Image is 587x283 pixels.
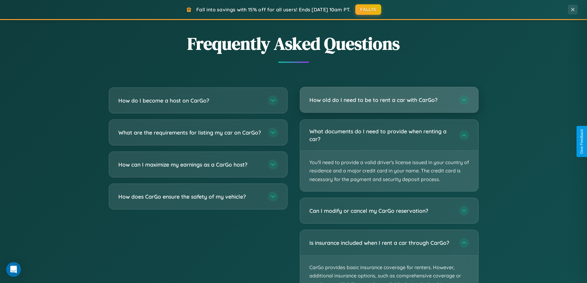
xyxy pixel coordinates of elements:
[196,6,351,13] span: Fall into savings with 15% off for all users! Ends [DATE] 10am PT.
[309,207,453,215] h3: Can I modify or cancel my CarGo reservation?
[309,96,453,104] h3: How old do I need to be to rent a car with CarGo?
[118,161,262,168] h3: How can I maximize my earnings as a CarGo host?
[309,127,453,143] h3: What documents do I need to provide when renting a car?
[118,97,262,104] h3: How do I become a host on CarGo?
[118,129,262,136] h3: What are the requirements for listing my car on CarGo?
[580,129,584,154] div: Give Feedback
[118,193,262,200] h3: How does CarGo ensure the safety of my vehicle?
[355,4,381,15] button: FALL15
[6,262,21,277] div: Open Intercom Messenger
[109,32,479,55] h2: Frequently Asked Questions
[309,239,453,247] h3: Is insurance included when I rent a car through CarGo?
[300,151,478,191] p: You'll need to provide a valid driver's license issued in your country of residence and a major c...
